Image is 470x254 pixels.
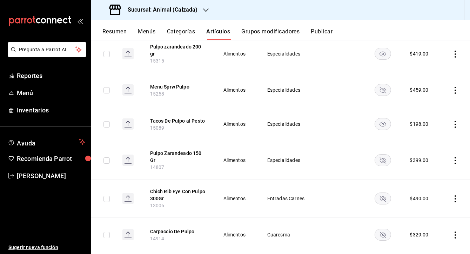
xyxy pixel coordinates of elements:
[452,87,459,94] button: actions
[375,229,391,241] button: availability-product
[267,51,310,56] span: Especialidades
[452,121,459,128] button: actions
[267,158,310,163] span: Especialidades
[223,158,250,163] span: Alimentos
[452,195,459,202] button: actions
[17,154,85,163] span: Recomienda Parrot
[150,83,206,90] button: edit-product-location
[267,122,310,126] span: Especialidades
[410,50,428,57] div: $ 419.00
[150,91,164,97] span: 15258
[102,28,127,40] button: Resumen
[206,28,230,40] button: Artículos
[375,84,391,96] button: availability-product
[8,244,85,251] span: Sugerir nueva función
[138,28,155,40] button: Menús
[452,51,459,58] button: actions
[223,232,250,237] span: Alimentos
[375,118,391,130] button: availability-product
[8,42,86,57] button: Pregunta a Parrot AI
[167,28,195,40] button: Categorías
[410,121,428,128] div: $ 198.00
[150,236,164,241] span: 14914
[150,150,206,164] button: edit-product-location
[410,195,428,202] div: $ 490.00
[5,51,86,58] a: Pregunta a Parrot AI
[17,138,76,146] span: Ayuda
[77,18,83,24] button: open_drawer_menu
[17,171,85,181] span: [PERSON_NAME]
[410,86,428,93] div: $ 459.00
[410,157,428,164] div: $ 399.00
[17,105,85,115] span: Inventarios
[410,231,428,238] div: $ 329.00
[150,203,164,208] span: 13006
[375,48,391,60] button: availability-product
[150,58,164,64] span: 15315
[223,122,250,126] span: Alimentos
[223,87,250,92] span: Alimentos
[375,154,391,166] button: availability-product
[223,196,250,201] span: Alimentos
[150,43,206,57] button: edit-product-location
[122,6,197,14] h3: Sucursal: Animal (Calzada)
[150,164,164,170] span: 14807
[17,88,85,98] span: Menú
[150,188,206,202] button: edit-product-location
[102,28,470,40] div: navigation tabs
[267,196,310,201] span: Entradas Carnes
[375,193,391,204] button: availability-product
[17,71,85,80] span: Reportes
[150,228,206,235] button: edit-product-location
[223,51,250,56] span: Alimentos
[150,125,164,131] span: 15089
[452,232,459,239] button: actions
[241,28,300,40] button: Grupos modificadores
[452,157,459,164] button: actions
[267,232,310,237] span: Cuaresma
[150,117,206,124] button: edit-product-location
[267,87,310,92] span: Especialidades
[311,28,333,40] button: Publicar
[19,46,75,53] span: Pregunta a Parrot AI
